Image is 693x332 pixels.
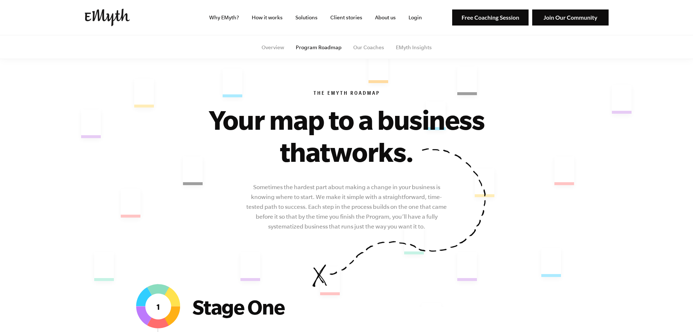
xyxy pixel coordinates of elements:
[262,44,284,50] a: Overview
[532,9,609,26] img: Join Our Community
[245,182,448,231] p: Sometimes the hardest part about making a change in your business is knowing where to start. We m...
[296,44,342,50] a: Program Roadmap
[353,44,384,50] a: Our Coaches
[192,295,338,319] h2: Stage One
[126,90,568,98] h6: The EMyth Roadmap
[452,9,529,26] img: Free Coaching Session
[85,9,130,26] img: EMyth
[187,103,507,168] h1: Your map to a business that
[330,136,414,167] span: works.
[396,44,432,50] a: EMyth Insights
